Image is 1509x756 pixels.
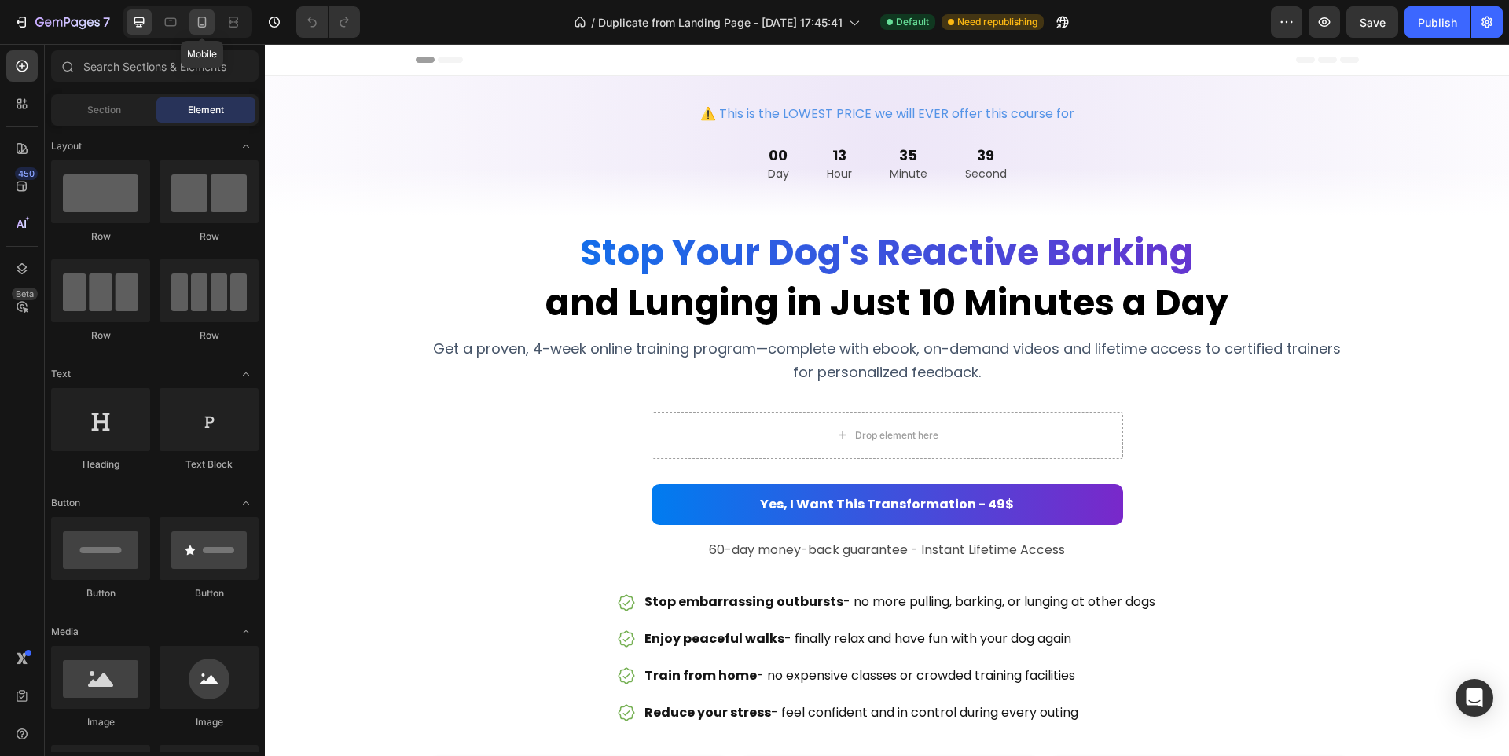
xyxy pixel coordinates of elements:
[380,547,890,570] p: - no more pulling, barking, or lunging at other dogs
[380,621,890,644] p: - no expensive classes or crowded training facilities
[265,44,1509,756] iframe: Design area
[233,619,259,644] span: Toggle open
[296,6,360,38] div: Undo/Redo
[896,15,929,29] span: Default
[380,659,506,677] strong: Reduce your stress
[51,229,150,244] div: Row
[233,490,259,516] span: Toggle open
[503,102,524,120] div: 00
[380,585,520,604] strong: Enjoy peaceful walks
[160,586,259,600] div: Button
[233,134,259,159] span: Toggle open
[590,385,674,398] div: Drop element here
[1360,16,1386,29] span: Save
[51,139,82,153] span: Layout
[388,495,857,518] p: 60-day money-back guarantee - Instant Lifetime Access
[387,440,858,482] button: Yes, I Want This Transformation - 49$
[1456,679,1493,717] div: Open Intercom Messenger
[51,625,79,639] span: Media
[51,457,150,472] div: Heading
[380,658,890,681] p: - feel confident and in control during every outing
[87,103,121,117] span: Section
[160,328,259,343] div: Row
[1346,6,1398,38] button: Save
[625,120,663,140] p: Minute
[233,361,259,387] span: Toggle open
[495,450,749,472] div: Yes, I Want This Transformation - 49$
[51,328,150,343] div: Row
[51,50,259,82] input: Search Sections & Elements
[51,496,80,510] span: Button
[281,233,964,284] span: and Lunging in Just 10 Minutes a Day
[700,120,742,140] p: Second
[103,13,110,31] p: 7
[188,103,224,117] span: Element
[160,457,259,472] div: Text Block
[591,14,595,31] span: /
[1404,6,1470,38] button: Publish
[700,102,742,120] div: 39
[562,102,587,120] div: 13
[168,295,1076,338] span: Get a proven, 4-week online training program—complete with ebook, on-demand videos and lifetime a...
[15,167,38,180] div: 450
[503,120,524,140] p: Day
[51,586,150,600] div: Button
[957,15,1037,29] span: Need republishing
[12,288,38,300] div: Beta
[598,14,843,31] span: Duplicate from Landing Page - [DATE] 17:45:41
[562,120,587,140] p: Hour
[380,622,492,640] strong: Train from home
[380,549,578,567] strong: Stop embarrassing outbursts
[1418,14,1457,31] div: Publish
[51,715,150,729] div: Image
[6,6,117,38] button: 7
[160,715,259,729] div: Image
[380,584,890,607] p: - finally relax and have fun with your dog again
[160,229,259,244] div: Row
[51,367,71,381] span: Text
[625,102,663,120] div: 35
